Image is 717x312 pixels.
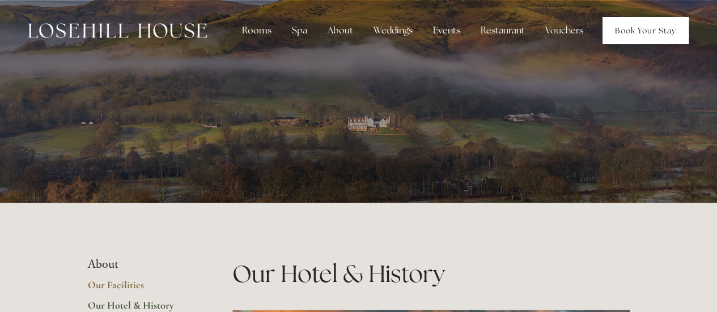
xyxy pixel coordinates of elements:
a: Our Facilities [88,279,196,299]
li: About [88,257,196,272]
h1: Our Hotel & History [232,257,630,290]
div: Weddings [364,19,422,42]
div: About [319,19,362,42]
a: Book Your Stay [603,17,689,44]
div: Rooms [233,19,281,42]
div: Events [424,19,469,42]
a: Vouchers [536,19,592,42]
div: Spa [283,19,316,42]
img: Losehill House [28,23,207,38]
div: Restaurant [472,19,534,42]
